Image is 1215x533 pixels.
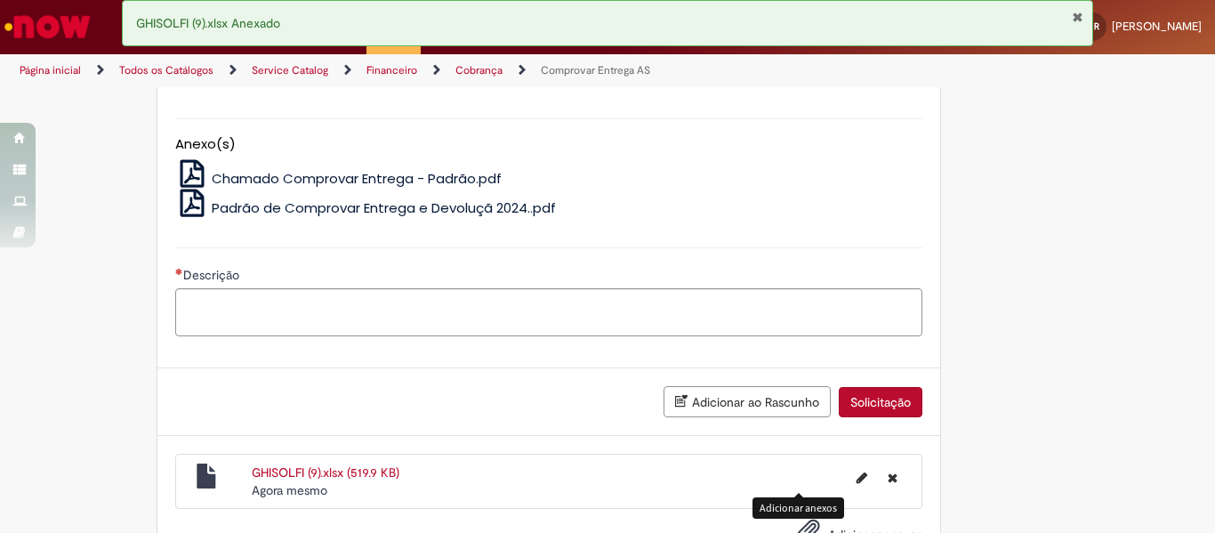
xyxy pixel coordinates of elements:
[752,497,844,518] div: Adicionar anexos
[20,63,81,77] a: Página inicial
[1086,20,1099,32] span: MR
[664,386,831,417] button: Adicionar ao Rascunho
[175,169,503,188] a: Chamado Comprovar Entrega - Padrão.pdf
[252,482,327,498] time: 30/09/2025 10:08:10
[183,267,243,283] span: Descrição
[175,288,922,336] textarea: Descrição
[175,137,922,152] h5: Anexo(s)
[366,63,417,77] a: Financeiro
[846,464,878,492] button: Editar nome de arquivo GHISOLFI (9).xlsx
[175,198,557,217] a: Padrão de Comprovar Entrega e Devoluçã 2024..pdf
[175,268,183,275] span: Necessários
[2,9,93,44] img: ServiceNow
[212,169,502,188] span: Chamado Comprovar Entrega - Padrão.pdf
[541,63,650,77] a: Comprovar Entrega AS
[877,464,908,492] button: Excluir GHISOLFI (9).xlsx
[455,63,503,77] a: Cobrança
[1072,10,1083,24] button: Fechar Notificação
[252,63,328,77] a: Service Catalog
[839,387,922,417] button: Solicitação
[136,15,280,31] span: GHISOLFI (9).xlsx Anexado
[252,464,399,481] a: GHISOLFI (9).xlsx (519.9 KB)
[1112,19,1202,34] span: [PERSON_NAME]
[252,482,327,498] span: Agora mesmo
[13,54,797,87] ul: Trilhas de página
[119,63,213,77] a: Todos os Catálogos
[212,198,556,217] span: Padrão de Comprovar Entrega e Devoluçã 2024..pdf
